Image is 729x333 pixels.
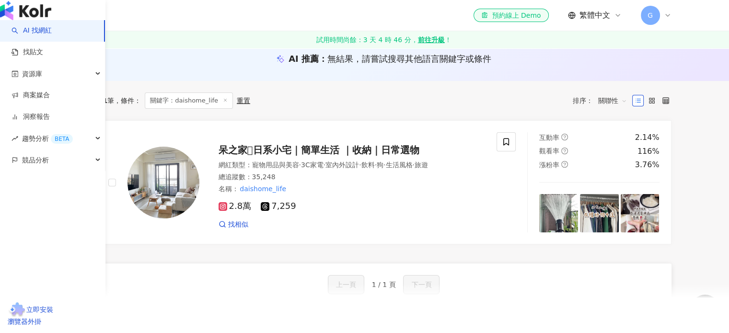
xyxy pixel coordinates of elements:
[327,54,491,64] span: 無結果，請嘗試搜尋其他語言關鍵字或條件
[8,306,53,325] span: 立即安裝 瀏覽器外掛
[22,149,49,171] span: 競品分析
[415,161,428,169] span: 旅遊
[12,47,43,57] a: 找貼文
[12,26,52,35] a: searchAI 找網紅
[219,201,252,211] span: 2.8萬
[22,63,42,85] span: 資源庫
[637,146,660,157] div: 116%
[361,161,375,169] span: 飲料
[127,147,199,218] img: KOL Avatar
[219,220,248,230] a: 找相似
[481,11,541,20] div: 預約線上 Demo
[114,97,141,104] span: 條件 ：
[261,201,296,211] span: 7,259
[12,91,50,100] a: 商案媒合
[579,10,610,21] span: 繁體中文
[252,161,299,169] span: 寵物用品與美容
[324,161,325,169] span: ·
[239,184,288,194] mark: daishome_life
[328,275,364,294] button: 上一頁
[539,147,559,155] span: 觀看率
[375,161,377,169] span: ·
[372,281,396,288] span: 1 / 1 頁
[573,93,632,108] div: 排序：
[635,132,660,143] div: 2.14%
[219,172,486,182] div: 總追蹤數 ： 35,248
[580,194,619,233] img: post-image
[359,161,361,169] span: ·
[561,161,568,168] span: question-circle
[385,161,412,169] span: 生活風格
[301,161,324,169] span: 3C家電
[299,161,301,169] span: ·
[219,144,419,156] span: 呆之家𖠿日系小宅｜簡單生活 ｜收納｜日常選物
[621,194,660,233] img: post-image
[38,31,729,48] a: 試用時間尚餘：3 天 4 時 46 分，前往升級！
[539,134,559,141] span: 互動率
[8,302,26,318] img: chrome extension
[403,275,440,294] button: 下一頁
[228,220,248,230] span: 找相似
[474,9,548,22] a: 預約線上 Demo
[635,160,660,170] div: 3.76%
[219,184,288,194] span: 名稱 ：
[145,92,233,109] span: 關鍵字：daishome_life
[561,148,568,154] span: question-circle
[8,302,721,325] a: chrome extension立即安裝 瀏覽器外掛
[598,93,627,108] span: 關聯性
[325,161,359,169] span: 室內外設計
[22,128,73,149] span: 趨勢分析
[377,161,383,169] span: 狗
[96,120,671,244] a: KOL Avatar呆之家𖠿日系小宅｜簡單生活 ｜收納｜日常選物網紅類型：寵物用品與美容·3C家電·室內外設計·飲料·狗·生活風格·旅遊總追蹤數：35,248名稱：daishome_life2....
[412,161,414,169] span: ·
[539,161,559,169] span: 漲粉率
[648,10,653,21] span: G
[12,112,50,122] a: 洞察報告
[237,97,250,104] div: 重置
[417,35,444,45] strong: 前往升級
[383,161,385,169] span: ·
[219,161,486,170] div: 網紅類型 ：
[51,134,73,144] div: BETA
[289,53,491,65] div: AI 推薦 ：
[561,134,568,140] span: question-circle
[12,135,18,142] span: rise
[539,194,578,233] img: post-image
